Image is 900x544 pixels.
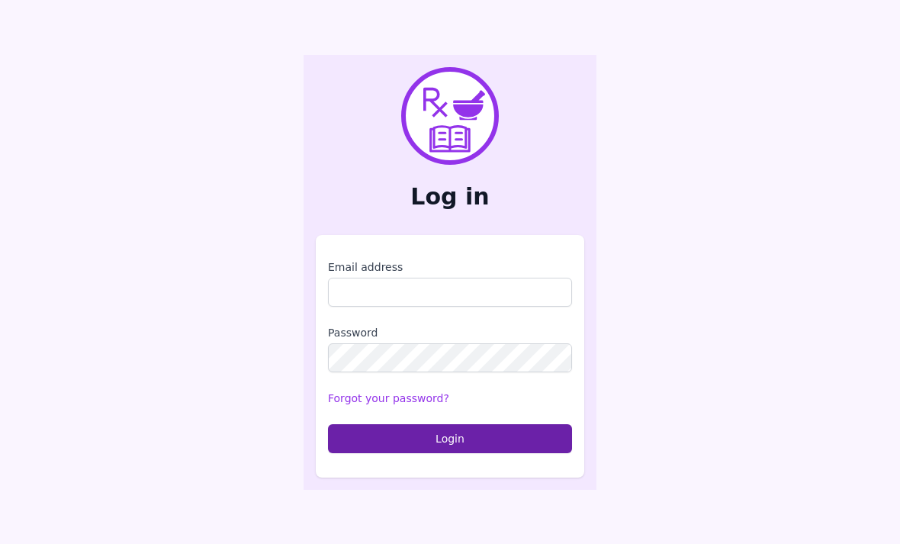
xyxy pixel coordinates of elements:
a: Forgot your password? [328,392,449,404]
h2: Log in [316,183,584,211]
button: Login [328,424,572,453]
label: Email address [328,259,572,275]
img: PharmXellence Logo [401,67,499,165]
label: Password [328,325,572,340]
